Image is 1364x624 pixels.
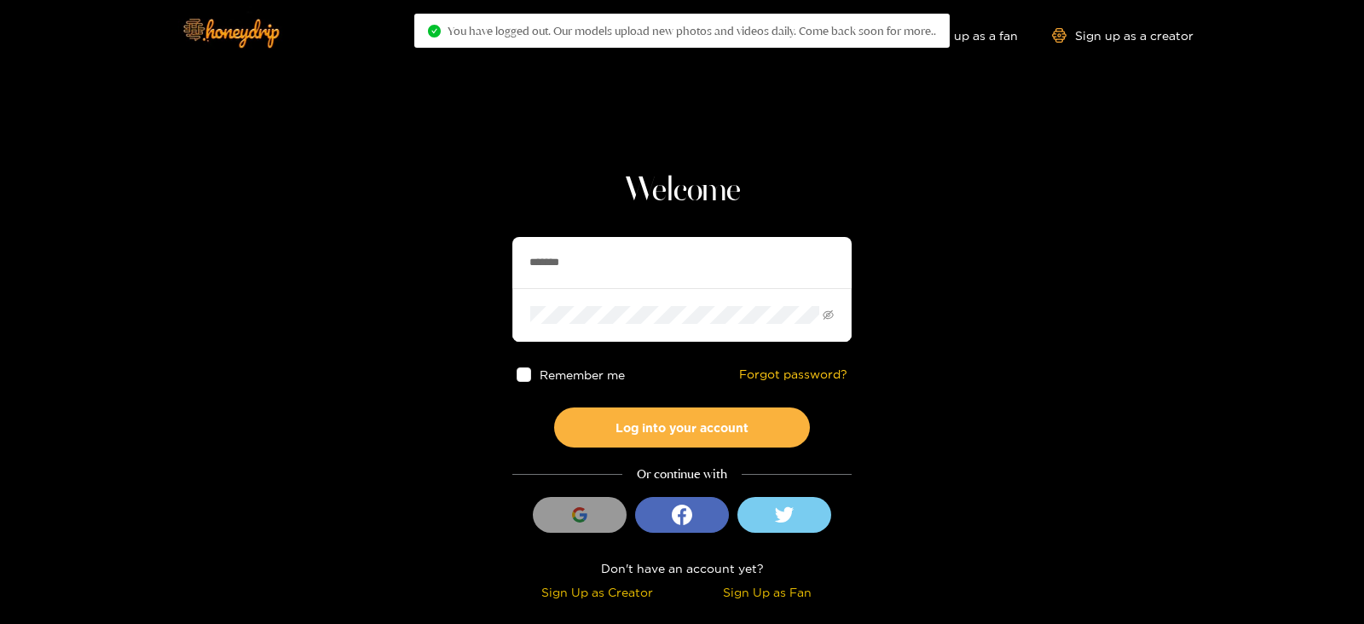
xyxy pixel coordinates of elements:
span: check-circle [428,25,441,38]
span: Remember me [540,368,625,381]
div: Or continue with [512,465,852,484]
a: Sign up as a fan [901,28,1018,43]
a: Sign up as a creator [1052,28,1193,43]
span: eye-invisible [823,309,834,321]
div: Don't have an account yet? [512,558,852,578]
button: Log into your account [554,407,810,448]
div: Sign Up as Fan [686,582,847,602]
span: You have logged out. Our models upload new photos and videos daily. Come back soon for more.. [448,24,936,38]
h1: Welcome [512,170,852,211]
div: Sign Up as Creator [517,582,678,602]
a: Forgot password? [739,367,847,382]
